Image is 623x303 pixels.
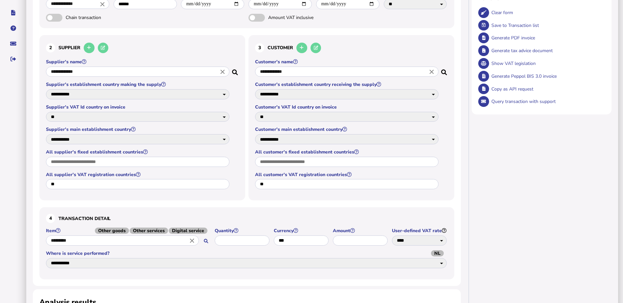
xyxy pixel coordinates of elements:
[490,44,605,57] div: Generate tax advice document
[46,149,230,155] label: All supplier's fixed establishment countries
[169,228,207,234] span: Digital service
[255,149,440,155] label: All customer's fixed establishment countries
[490,70,605,83] div: Generate Peppol BIS 3.0 invoice
[46,43,55,52] div: 2
[46,214,55,223] div: 4
[98,43,109,53] button: Edit selected supplier in the database
[39,35,245,201] section: Define the seller
[255,81,440,88] label: Customer's establishment country receiving the supply
[490,6,605,19] div: Clear form
[99,0,106,8] i: Close
[490,57,605,70] div: Show VAT legislation
[255,126,440,132] label: Customer's main establishment country
[490,95,605,108] div: Query transaction with support
[6,52,20,66] button: Sign out
[46,81,230,88] label: Supplier's establishment country making the supply
[333,228,389,234] label: Amount
[478,84,489,94] button: Copy data as API request body to clipboard
[255,104,440,110] label: Customer's VAT Id country on invoice
[95,228,129,234] span: Other goods
[130,228,168,234] span: Other services
[46,214,448,223] h3: Transaction detail
[6,6,20,20] button: Developer hub links
[6,21,20,35] button: Help pages
[39,207,454,279] section: Define the item, and answer additional questions
[255,42,448,54] h3: Customer
[296,43,307,53] button: Add a new customer to the database
[215,228,270,234] label: Quantity
[490,31,605,44] div: Generate PDF invoice
[201,236,211,247] button: Search for an item by HS code or use natural language description
[478,45,489,56] button: Generate tax advice document
[46,42,239,54] h3: Supplier
[392,228,448,234] label: User-defined VAT rate
[6,37,20,51] button: Raise a support ticket
[66,14,135,21] span: Chain transaction
[188,237,196,244] i: Close
[478,20,489,31] button: Save transaction
[311,43,321,53] button: Edit selected customer in the database
[46,228,211,234] label: Item
[478,96,489,107] button: Query transaction with support
[490,19,605,32] div: Save to Transaction list
[84,43,95,53] button: Add a new supplier to the database
[46,250,448,256] label: Where is service performed?
[255,172,440,178] label: All customer's VAT registration countries
[478,58,489,69] button: Show VAT legislation
[274,228,330,234] label: Currency
[431,250,444,256] span: NL
[478,7,489,18] button: Clear form data from invoice panel
[232,68,239,73] i: Search for a dummy seller
[478,32,489,43] button: Generate pdf
[490,83,605,95] div: Copy as API request
[46,126,230,132] label: Supplier's main establishment country
[46,172,230,178] label: All supplier's VAT registration countries
[46,59,230,65] label: Supplier's name
[46,104,230,110] label: Supplier's VAT Id country on invoice
[219,68,226,75] i: Close
[428,68,435,75] i: Close
[268,14,337,21] span: Amount VAT inclusive
[255,43,264,52] div: 3
[255,59,440,65] label: Customer's name
[441,68,448,73] i: Search for a dummy customer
